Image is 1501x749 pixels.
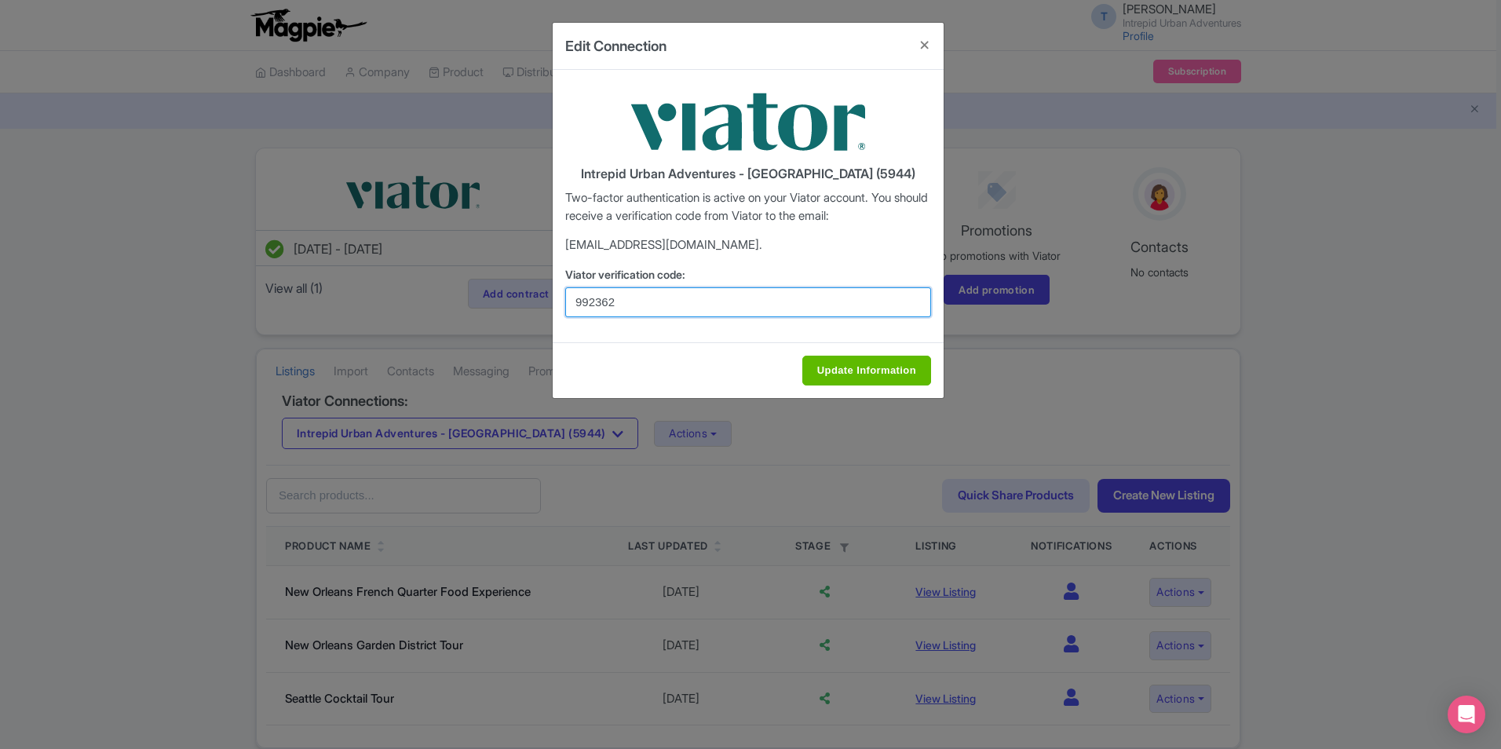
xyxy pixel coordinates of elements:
[906,23,944,68] button: Close
[802,356,931,385] input: Update Information
[565,236,931,254] p: [EMAIL_ADDRESS][DOMAIN_NAME].
[565,35,667,57] h4: Edit Connection
[565,189,931,225] p: Two-factor authentication is active on your Viator account. You should receive a verification cod...
[630,82,866,161] img: viator-9033d3fb01e0b80761764065a76b653a.png
[1448,696,1485,733] div: Open Intercom Messenger
[565,167,931,181] h4: Intrepid Urban Adventures - [GEOGRAPHIC_DATA] (5944)
[565,268,685,281] span: Viator verification code:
